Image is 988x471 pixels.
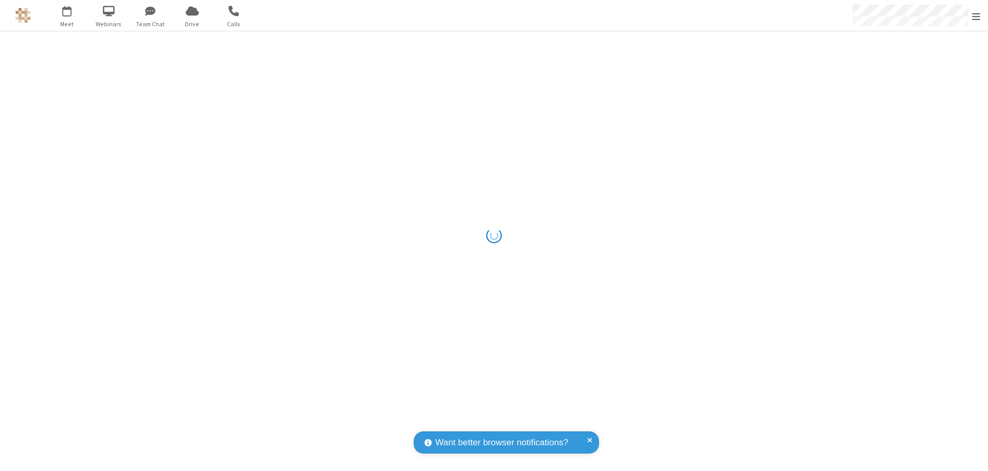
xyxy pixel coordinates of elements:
[48,20,86,29] span: Meet
[435,436,568,449] span: Want better browser notifications?
[173,20,211,29] span: Drive
[131,20,170,29] span: Team Chat
[15,8,31,23] img: QA Selenium DO NOT DELETE OR CHANGE
[215,20,253,29] span: Calls
[90,20,128,29] span: Webinars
